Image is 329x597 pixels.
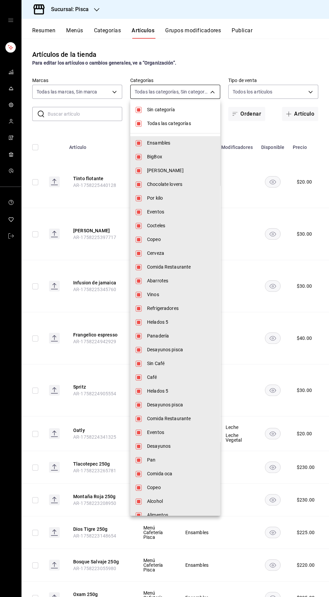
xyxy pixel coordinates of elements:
span: Panadería [147,332,215,340]
span: Sin Café [147,360,215,367]
span: Comida Restaurante [147,264,215,271]
span: Vinos [147,291,215,298]
span: Café [147,374,215,381]
span: Comida Restaurante [147,415,215,422]
span: Eventos [147,429,215,436]
span: Por kilo [147,195,215,202]
span: Cocteles [147,222,215,229]
span: Alimentos [147,512,215,519]
span: BigBox [147,153,215,160]
span: Helados 5 [147,388,215,395]
span: Cerveza [147,250,215,257]
span: Helados 5 [147,319,215,326]
span: Desayunos pisca [147,346,215,353]
span: Eventos [147,208,215,215]
span: Refrigeradores [147,305,215,312]
span: Copeo [147,236,215,243]
span: Pan [147,456,215,464]
span: Desayunos [147,443,215,450]
span: Alcohol [147,498,215,505]
span: Todas las categorías [147,120,215,127]
span: [PERSON_NAME] [147,167,215,174]
span: Sin categoría [147,106,215,113]
span: Chocolate lovers [147,181,215,188]
span: Desayunos pisca [147,401,215,408]
span: Abarrotes [147,277,215,284]
span: Copeo [147,484,215,491]
span: Comida oca [147,470,215,477]
span: Ensambles [147,140,215,147]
